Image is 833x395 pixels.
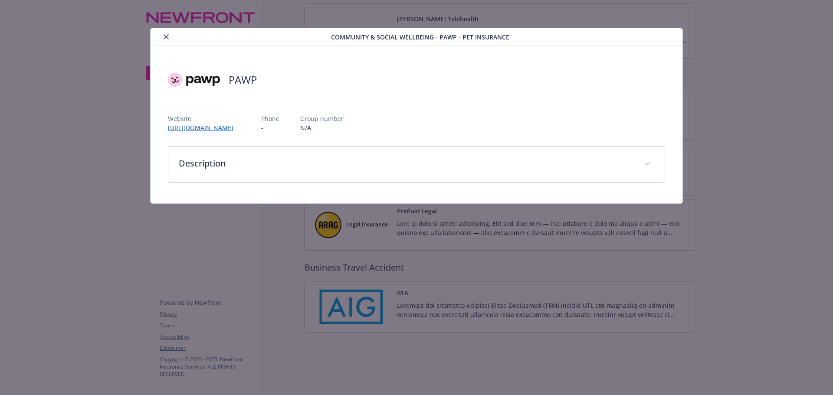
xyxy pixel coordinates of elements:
p: Description [179,157,634,170]
div: Description [168,147,665,182]
p: N/A [300,123,344,132]
span: Community & Social Wellbeing - PAWP - Pet Insurance [331,33,509,42]
p: - [261,123,279,132]
p: Website [168,114,240,123]
h2: PAWP [229,72,257,87]
button: close [161,32,171,42]
p: Group number [300,114,344,123]
a: [URL][DOMAIN_NAME] [168,124,240,132]
div: details for plan Community & Social Wellbeing - PAWP - Pet Insurance [83,28,750,204]
p: Phone [261,114,279,123]
img: Pawp [168,67,220,93]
